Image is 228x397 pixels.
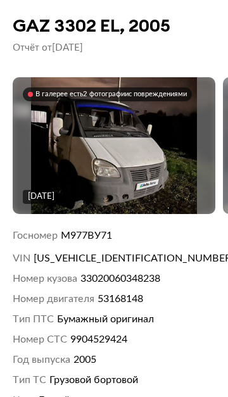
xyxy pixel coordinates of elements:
span: Грузовой бортовой [49,374,138,386]
dt: Номер кузова [13,272,77,285]
span: 9904529424 [70,333,127,346]
h1: GAZ 3302 EL, 2005 [13,15,215,37]
span: 2005 [73,353,96,366]
p: Отчёт от [DATE] [13,42,83,54]
span: Бумажный оригинал [57,313,154,325]
span: 53168148 [98,293,143,305]
dt: Тип ТС [13,374,46,386]
dt: Год выпуска [13,353,70,366]
dt: Номер двигателя [13,293,94,305]
dt: VIN [13,252,30,265]
div: В галерее есть 2 фотографии с повреждениями [35,90,187,99]
dt: Номер СТС [13,333,67,346]
dt: Госномер [13,229,58,242]
div: [DATE] [28,191,54,203]
dt: Тип ПТС [13,313,54,325]
img: car [31,35,198,256]
span: 33020060348238 [80,272,160,285]
span: М977ВУ71 [61,230,112,241]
